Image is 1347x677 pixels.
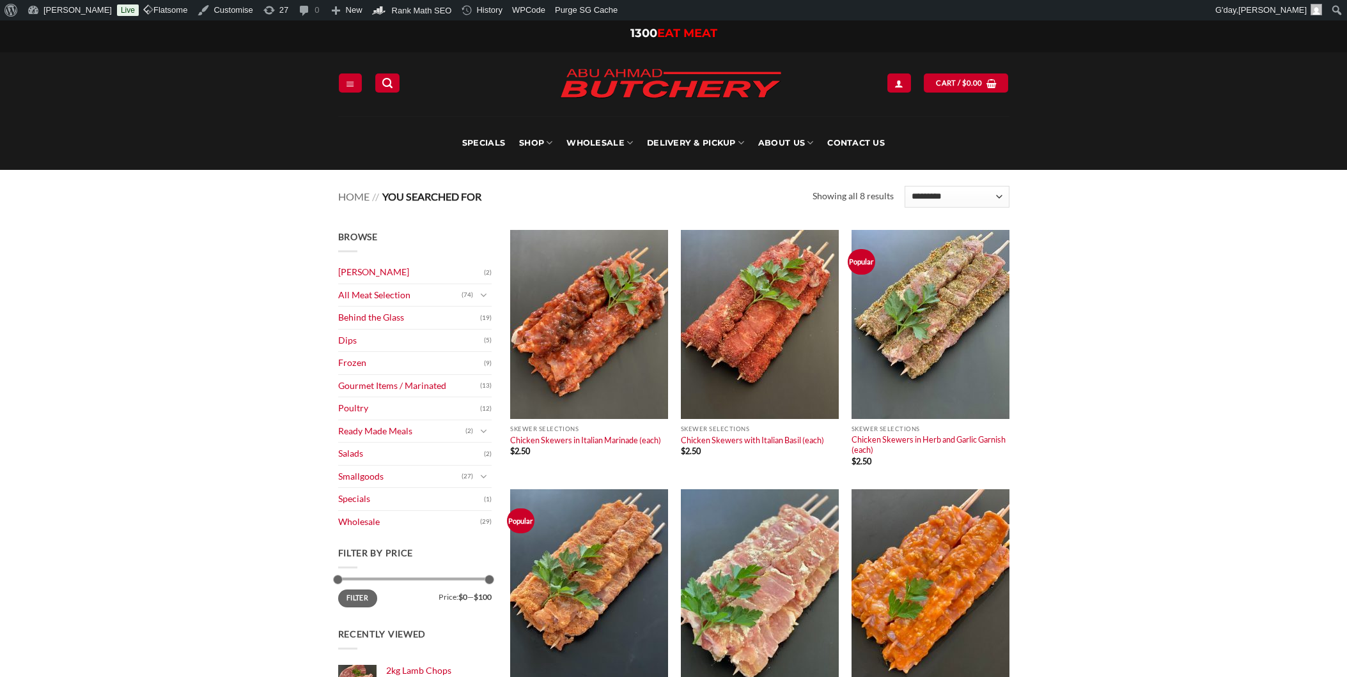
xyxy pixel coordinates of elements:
a: About Us [758,116,813,170]
a: Wholesale [338,511,480,533]
a: View cart [924,73,1008,92]
button: Toggle [476,469,492,483]
a: [PERSON_NAME] [338,261,484,284]
p: Skewer Selections [852,425,1009,432]
span: $ [962,77,967,89]
p: Skewer Selections [681,425,839,432]
span: Rank Math SEO [392,6,452,15]
span: Filter by price [338,547,414,558]
span: $0 [458,592,467,602]
button: Filter [338,590,377,607]
span: Cart / [936,77,982,89]
span: Browse [338,231,378,242]
span: (9) [484,354,492,373]
a: 1300EAT MEAT [630,26,717,40]
a: Dips [338,330,484,352]
a: Smallgoods [338,466,462,488]
img: Chicken_Skewers_in_Herb_and_Garlic_Garnish [852,230,1009,419]
span: (27) [462,467,473,486]
a: Chicken Skewers in Italian Marinade (each) [510,435,661,445]
img: Chicken_Skewers_with_Italian_Basil [681,230,839,419]
span: EAT MEAT [657,26,717,40]
a: Contact Us [827,116,885,170]
a: Behind the Glass [338,307,480,329]
a: Specials [338,488,484,510]
p: Showing all 8 results [813,189,894,204]
bdi: 2.50 [510,446,530,456]
a: Search [375,73,400,92]
a: Salads [338,443,484,465]
span: You searched for [382,190,481,202]
img: Avatar of Adam Kawtharani [1311,4,1322,15]
a: Specials [462,116,505,170]
a: Wholesale [566,116,633,170]
a: Poultry [338,397,480,420]
a: Chicken Skewers in Herb and Garlic Garnish (each) [852,434,1009,455]
span: (2) [465,422,473,441]
a: Gourmet Items / Marinated [338,375,480,397]
span: (19) [480,308,492,328]
span: (74) [462,285,473,305]
a: Ready Made Meals [338,420,465,443]
span: (13) [480,376,492,395]
a: 2kg Lamb Chops [386,665,492,676]
span: (12) [480,399,492,418]
span: $ [510,446,515,456]
img: Abu Ahmad Butchery [549,60,792,109]
span: (2) [484,263,492,282]
span: (2) [484,445,492,464]
div: Price: — [338,590,492,601]
a: Live [117,4,139,16]
span: $ [681,446,685,456]
span: $100 [474,592,492,602]
a: All Meat Selection [338,284,462,307]
bdi: 0.00 [962,79,983,87]
span: (1) [484,490,492,509]
p: Skewer Selections [510,425,668,432]
a: Chicken Skewers with Italian Basil (each) [681,435,824,445]
img: Chicken Skewers - Italian Marinated (each) [510,230,668,419]
span: Recently Viewed [338,628,426,639]
span: (5) [484,331,492,350]
a: Home [338,190,370,202]
button: Toggle [476,288,492,302]
a: My account [887,73,910,92]
a: Menu [339,73,362,92]
button: Toggle [476,424,492,438]
bdi: 2.50 [681,446,701,456]
span: $ [852,456,856,466]
a: SHOP [519,116,552,170]
span: // [372,190,379,202]
select: Shop order [905,186,1009,208]
span: [PERSON_NAME] [1238,5,1307,15]
span: 1300 [630,26,657,40]
bdi: 2.50 [852,456,871,466]
a: Frozen [338,352,484,374]
a: Delivery & Pickup [647,116,744,170]
span: (29) [480,512,492,531]
span: 2kg Lamb Chops [386,665,451,676]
